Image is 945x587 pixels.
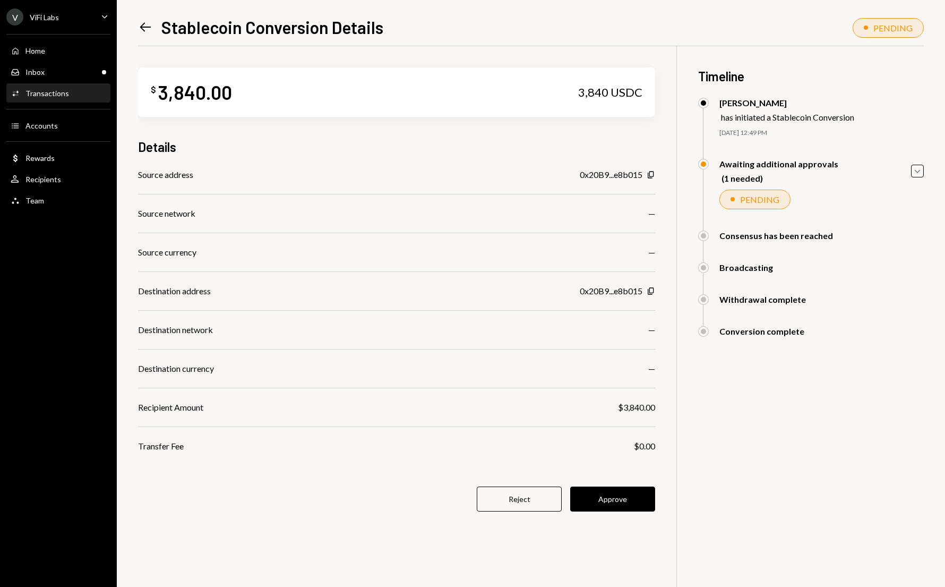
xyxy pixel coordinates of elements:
div: Team [25,196,44,205]
a: Home [6,41,110,60]
div: Awaiting additional approvals [719,159,838,169]
div: ViFi Labs [30,13,59,22]
div: $ [151,84,156,95]
div: — [648,324,655,336]
h3: Timeline [698,67,924,85]
div: [DATE] 12:49 PM [719,129,924,138]
a: Rewards [6,148,110,167]
div: Home [25,46,45,55]
h1: Stablecoin Conversion Details [161,16,383,38]
div: Rewards [25,154,55,163]
div: V [6,8,23,25]
div: Inbox [25,67,45,76]
div: — [648,246,655,259]
div: Source address [138,168,193,181]
div: Destination currency [138,362,214,375]
a: Team [6,191,110,210]
div: 3,840 USDC [578,85,642,100]
div: 0x20B9...e8b015 [580,285,642,297]
div: (1 needed) [721,173,838,183]
a: Accounts [6,116,110,135]
div: Destination address [138,285,211,297]
div: Destination network [138,324,213,336]
div: 0x20B9...e8b015 [580,168,642,181]
div: 3,840.00 [158,80,232,104]
div: $3,840.00 [618,401,655,414]
a: Inbox [6,62,110,81]
div: Transactions [25,89,69,98]
div: Transfer Fee [138,440,184,453]
h3: Details [138,138,176,156]
div: Recipients [25,175,61,184]
div: Source currency [138,246,196,259]
button: Reject [477,487,562,512]
button: Approve [570,487,655,512]
div: Consensus has been reached [719,231,833,241]
div: Conversion complete [719,326,804,336]
div: PENDING [740,194,779,205]
div: has initiated a Stablecoin Conversion [721,112,854,122]
div: $0.00 [634,440,655,453]
div: — [648,362,655,375]
div: Accounts [25,121,58,130]
div: Withdrawal complete [719,294,806,304]
a: Recipients [6,169,110,189]
div: [PERSON_NAME] [719,98,854,108]
div: Recipient Amount [138,401,203,414]
div: Source network [138,207,195,220]
a: Transactions [6,83,110,103]
div: PENDING [873,23,913,33]
div: — [648,207,655,220]
div: Broadcasting [719,262,773,273]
